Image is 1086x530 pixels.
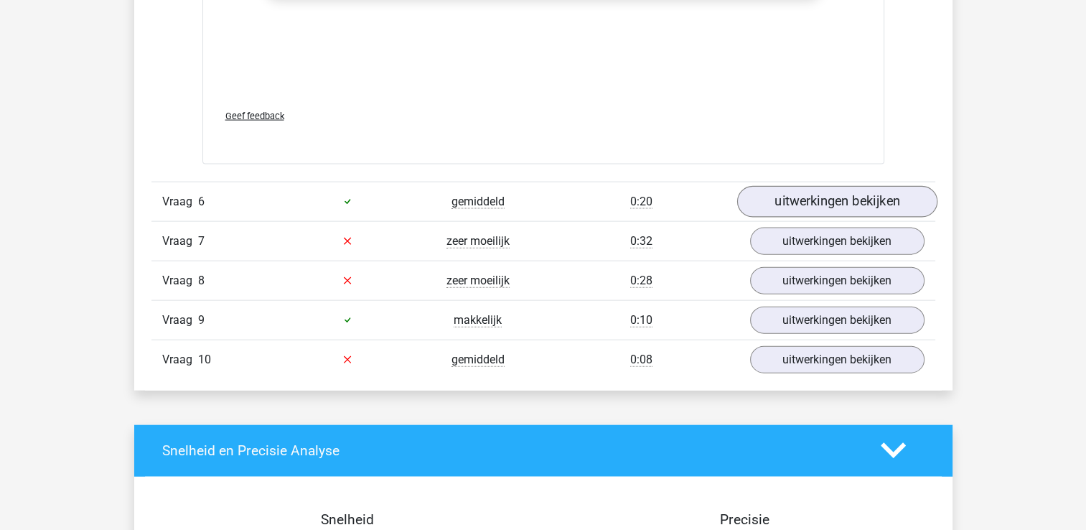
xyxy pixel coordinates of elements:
[630,195,652,209] span: 0:20
[162,511,533,528] h4: Snelheid
[198,234,205,248] span: 7
[162,193,198,210] span: Vraag
[750,267,924,294] a: uitwerkingen bekijken
[162,233,198,250] span: Vraag
[630,234,652,248] span: 0:32
[630,313,652,327] span: 0:10
[198,195,205,208] span: 6
[451,353,505,367] span: gemiddeld
[630,274,652,288] span: 0:28
[560,511,930,528] h4: Precisie
[225,111,284,121] span: Geef feedback
[750,307,924,334] a: uitwerkingen bekijken
[736,186,937,218] a: uitwerkingen bekijken
[198,274,205,287] span: 8
[162,312,198,329] span: Vraag
[446,234,510,248] span: zeer moeilijk
[630,353,652,367] span: 0:08
[454,313,502,327] span: makkelijk
[750,346,924,373] a: uitwerkingen bekijken
[162,351,198,368] span: Vraag
[198,313,205,327] span: 9
[162,272,198,289] span: Vraag
[750,228,924,255] a: uitwerkingen bekijken
[451,195,505,209] span: gemiddeld
[446,274,510,288] span: zeer moeilijk
[198,353,211,366] span: 10
[162,442,859,459] h4: Snelheid en Precisie Analyse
